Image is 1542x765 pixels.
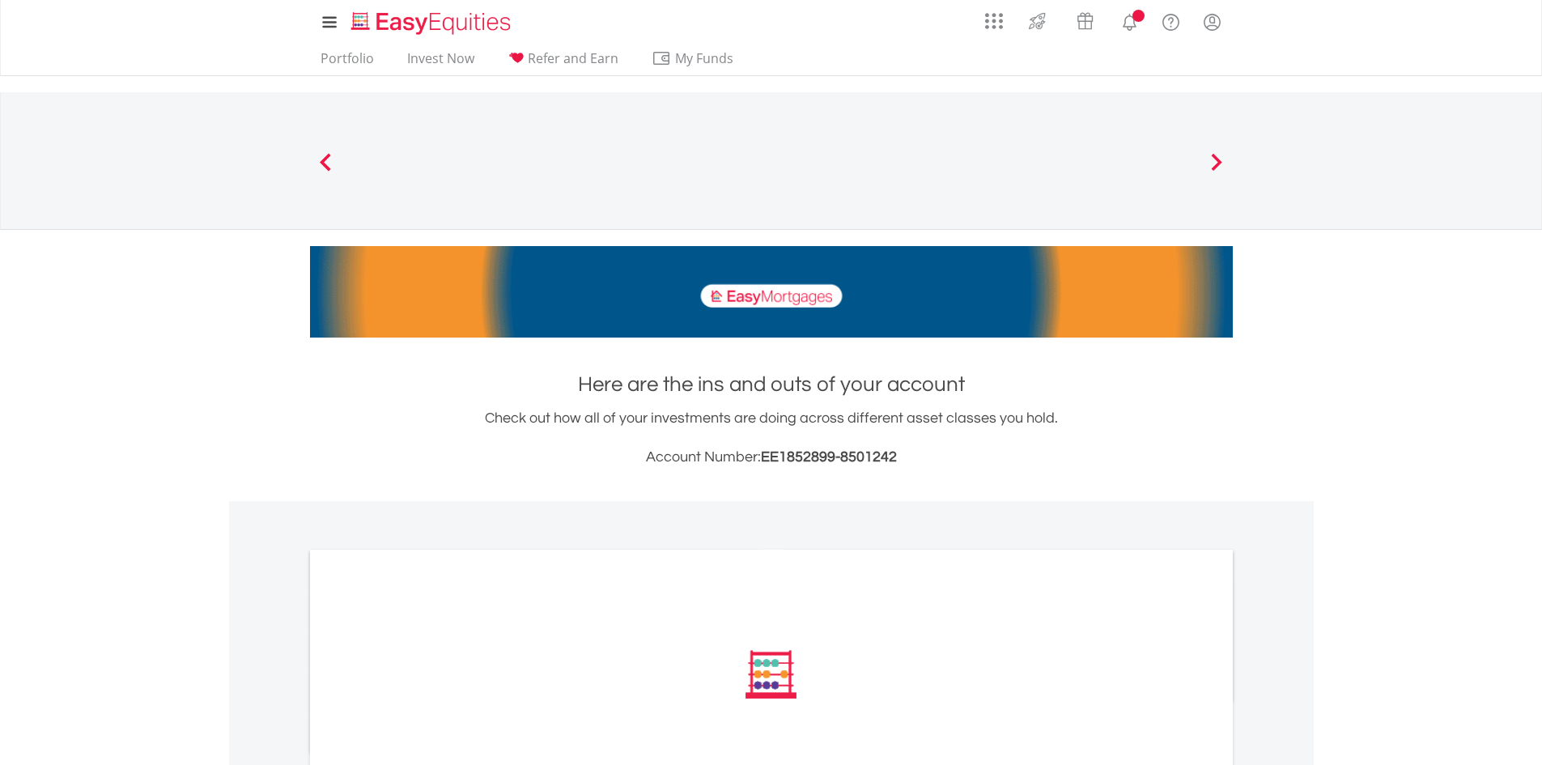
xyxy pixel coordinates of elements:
[310,407,1233,469] div: Check out how all of your investments are doing across different asset classes you hold.
[1192,4,1233,40] a: My Profile
[310,446,1233,469] h3: Account Number:
[1024,8,1051,34] img: thrive-v2.svg
[310,370,1233,399] h1: Here are the ins and outs of your account
[310,246,1233,338] img: EasyMortage Promotion Banner
[348,10,517,36] img: EasyEquities_Logo.png
[985,12,1003,30] img: grid-menu-icon.svg
[652,48,758,69] span: My Funds
[1109,4,1150,36] a: Notifications
[345,4,517,36] a: Home page
[314,50,380,75] a: Portfolio
[1072,8,1098,34] img: vouchers-v2.svg
[761,449,897,465] span: EE1852899-8501242
[528,49,618,67] span: Refer and Earn
[501,50,625,75] a: Refer and Earn
[401,50,481,75] a: Invest Now
[975,4,1013,30] a: AppsGrid
[1150,4,1192,36] a: FAQ's and Support
[1061,4,1109,34] a: Vouchers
